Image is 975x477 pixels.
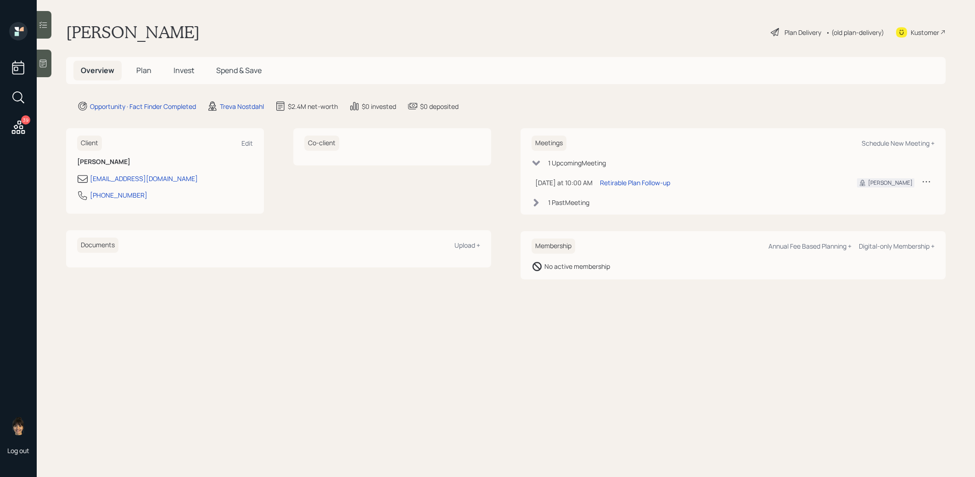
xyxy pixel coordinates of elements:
[66,22,200,42] h1: [PERSON_NAME]
[174,65,194,75] span: Invest
[362,102,396,111] div: $0 invested
[136,65,151,75] span: Plan
[9,417,28,435] img: treva-nostdahl-headshot.png
[548,198,589,207] div: 1 Past Meeting
[600,178,670,187] div: Retirable Plan Follow-up
[826,28,884,37] div: • (old plan-delivery)
[784,28,821,37] div: Plan Delivery
[420,102,459,111] div: $0 deposited
[220,102,264,111] div: Treva Nostdahl
[868,179,913,187] div: [PERSON_NAME]
[304,136,339,151] h6: Co-client
[77,238,118,253] h6: Documents
[862,139,935,148] div: Schedule New Meeting +
[454,241,480,250] div: Upload +
[241,139,253,148] div: Edit
[532,238,575,254] h6: Membership
[288,102,338,111] div: $2.4M net-worth
[768,242,852,250] div: Annual Fee Based Planning +
[81,65,114,75] span: Overview
[90,174,198,183] div: [EMAIL_ADDRESS][DOMAIN_NAME]
[535,178,593,187] div: [DATE] at 10:00 AM
[532,136,566,151] h6: Meetings
[544,261,610,271] div: No active membership
[216,65,262,75] span: Spend & Save
[90,102,196,111] div: Opportunity · Fact Finder Completed
[911,28,939,37] div: Kustomer
[77,136,102,151] h6: Client
[7,446,29,455] div: Log out
[859,242,935,250] div: Digital-only Membership +
[21,115,30,125] div: 39
[548,158,606,168] div: 1 Upcoming Meeting
[90,190,147,200] div: [PHONE_NUMBER]
[77,158,253,166] h6: [PERSON_NAME]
